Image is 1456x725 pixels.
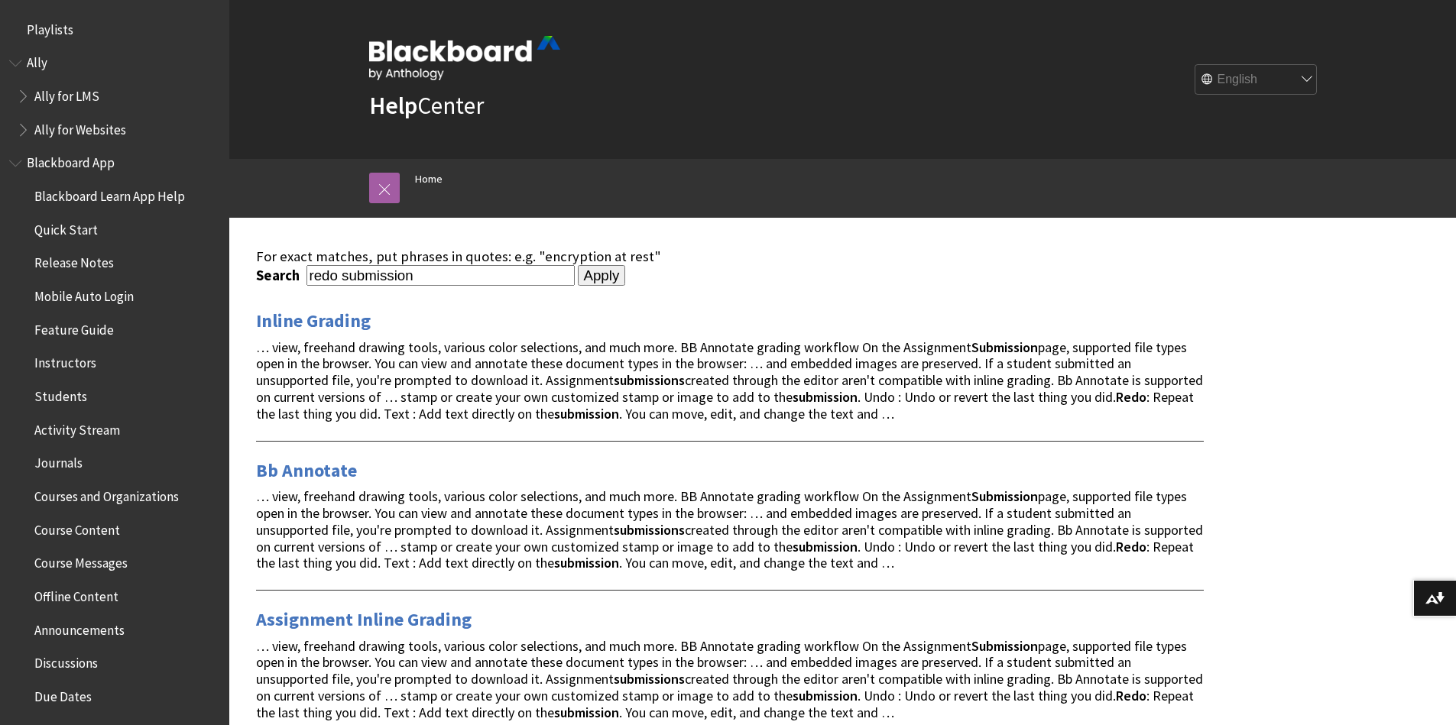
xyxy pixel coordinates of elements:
span: Due Dates [34,684,92,704]
span: Blackboard Learn App Help [34,183,185,204]
span: Discussions [34,650,98,671]
span: Playlists [27,17,73,37]
strong: submission [793,687,858,704]
strong: Submission [971,637,1038,655]
strong: Submission [971,487,1038,505]
strong: submissions [614,521,685,539]
strong: Help [369,90,417,121]
span: Mobile Auto Login [34,283,134,304]
span: Courses and Organizations [34,484,179,504]
span: Ally [27,50,47,71]
a: Bb Annotate [256,458,357,483]
nav: Book outline for Anthology Ally Help [9,50,220,143]
a: Inline Grading [256,309,371,333]
span: Course Messages [34,551,128,571]
span: Feature Guide [34,317,114,338]
select: Site Language Selector [1195,65,1318,95]
a: HelpCenter [369,90,484,121]
strong: submission [793,388,858,406]
strong: submission [793,538,858,555]
strong: submission [554,405,619,422]
div: For exact matches, put phrases in quotes: e.g. "encryption at rest" [256,248,1204,265]
strong: submissions [614,670,685,688]
span: Release Notes [34,251,114,271]
span: Ally for LMS [34,83,99,104]
strong: Redo [1116,538,1146,555]
img: Blackboard by Anthology [369,36,560,80]
span: Activity Stream [34,417,120,438]
span: … view, freehand drawing tools, various color selections, and much more. BB Annotate grading work... [256,637,1203,721]
span: Ally for Websites [34,117,126,138]
span: Journals [34,451,83,471]
a: Assignment Inline Grading [256,607,472,632]
strong: submissions [614,371,685,389]
span: … view, freehand drawing tools, various color selections, and much more. BB Annotate grading work... [256,487,1203,571]
span: Students [34,384,87,404]
label: Search [256,267,303,284]
strong: Redo [1116,687,1146,704]
span: … view, freehand drawing tools, various color selections, and much more. BB Annotate grading work... [256,338,1203,422]
strong: Redo [1116,388,1146,406]
strong: submission [554,554,619,571]
span: Quick Start [34,217,98,238]
a: Home [415,170,443,189]
nav: Book outline for Playlists [9,17,220,43]
strong: submission [554,704,619,721]
span: Blackboard App [27,151,115,171]
input: Apply [578,265,626,286]
strong: Submission [971,338,1038,356]
span: Announcements [34,617,125,638]
span: Instructors [34,351,96,371]
span: Course Content [34,517,120,538]
span: Offline Content [34,584,118,604]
